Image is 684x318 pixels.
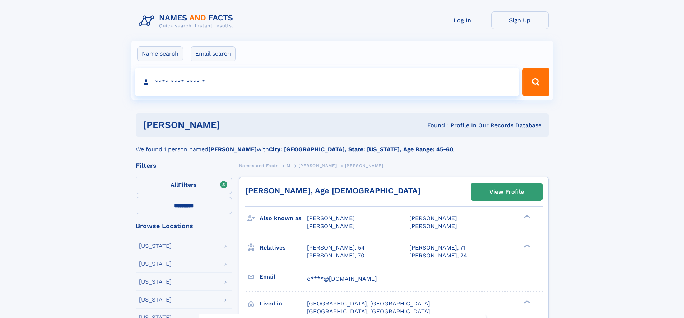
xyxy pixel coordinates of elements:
[307,308,430,315] span: [GEOGRAPHIC_DATA], [GEOGRAPHIC_DATA]
[136,177,232,194] label: Filters
[307,223,355,229] span: [PERSON_NAME]
[409,223,457,229] span: [PERSON_NAME]
[191,46,236,61] label: Email search
[434,11,491,29] a: Log In
[522,299,531,304] div: ❯
[345,163,383,168] span: [PERSON_NAME]
[139,243,172,249] div: [US_STATE]
[489,184,524,200] div: View Profile
[409,215,457,222] span: [PERSON_NAME]
[307,252,364,260] a: [PERSON_NAME], 70
[522,68,549,96] button: Search Button
[208,146,257,153] b: [PERSON_NAME]
[522,214,531,219] div: ❯
[522,243,531,248] div: ❯
[287,161,290,170] a: M
[239,161,279,170] a: Names and Facts
[136,223,232,229] div: Browse Locations
[260,242,307,254] h3: Relatives
[139,261,172,267] div: [US_STATE]
[136,137,549,154] div: We found 1 person named with .
[409,252,467,260] a: [PERSON_NAME], 24
[137,46,183,61] label: Name search
[269,146,453,153] b: City: [GEOGRAPHIC_DATA], State: [US_STATE], Age Range: 45-60
[324,122,541,129] div: Found 1 Profile In Our Records Database
[260,298,307,310] h3: Lived in
[298,163,337,168] span: [PERSON_NAME]
[307,215,355,222] span: [PERSON_NAME]
[471,183,542,200] a: View Profile
[245,186,420,195] a: [PERSON_NAME], Age [DEMOGRAPHIC_DATA]
[260,212,307,224] h3: Also known as
[307,244,365,252] a: [PERSON_NAME], 54
[136,162,232,169] div: Filters
[287,163,290,168] span: M
[307,300,430,307] span: [GEOGRAPHIC_DATA], [GEOGRAPHIC_DATA]
[143,120,324,129] h1: [PERSON_NAME]
[491,11,549,29] a: Sign Up
[136,11,239,31] img: Logo Names and Facts
[139,297,172,303] div: [US_STATE]
[139,279,172,285] div: [US_STATE]
[135,68,520,96] input: search input
[171,181,178,188] span: All
[260,271,307,283] h3: Email
[409,244,465,252] a: [PERSON_NAME], 71
[298,161,337,170] a: [PERSON_NAME]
